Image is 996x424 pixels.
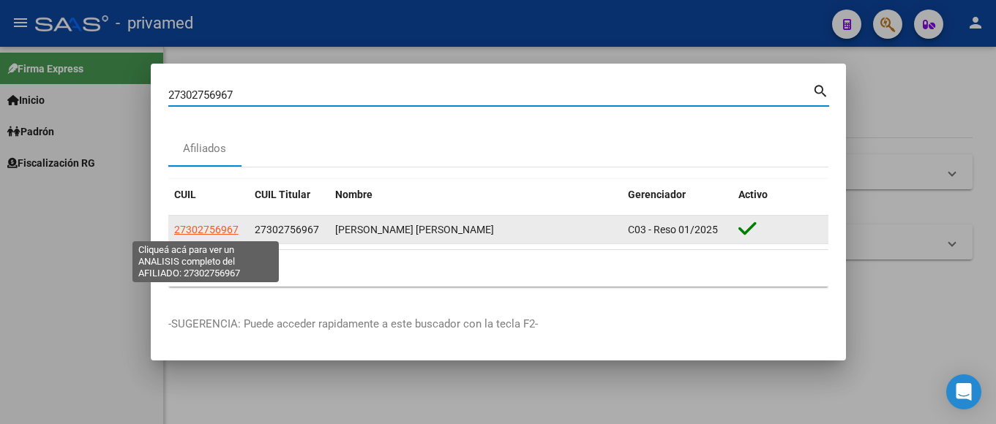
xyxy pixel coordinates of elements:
p: -SUGERENCIA: Puede acceder rapidamente a este buscador con la tecla F2- [168,316,828,333]
datatable-header-cell: Gerenciador [622,179,733,211]
span: C03 - Reso 01/2025 [628,224,718,235]
mat-icon: search [812,81,829,99]
datatable-header-cell: CUIL [168,179,249,211]
datatable-header-cell: Activo [733,179,828,211]
span: Nombre [335,189,372,200]
div: Afiliados [183,140,226,157]
div: 1 total [168,250,828,287]
datatable-header-cell: Nombre [329,179,622,211]
datatable-header-cell: CUIL Titular [249,179,329,211]
span: 27302756967 [255,224,319,235]
div: Open Intercom Messenger [946,374,981,409]
span: Gerenciador [628,189,686,200]
span: 27302756967 [174,224,239,235]
span: CUIL [174,189,196,200]
span: Activo [738,189,768,200]
span: CUIL Titular [255,189,310,200]
div: [PERSON_NAME] [PERSON_NAME] [335,222,616,238]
